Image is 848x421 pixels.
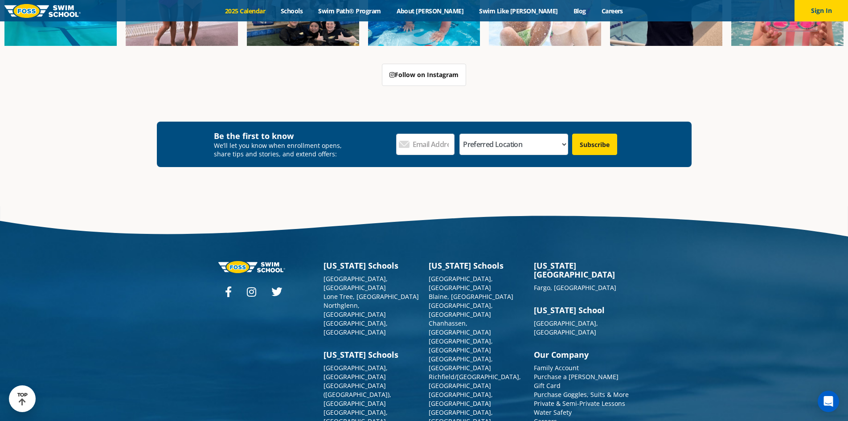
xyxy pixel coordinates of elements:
[471,7,566,15] a: Swim Like [PERSON_NAME]
[429,292,513,301] a: Blaine, [GEOGRAPHIC_DATA]
[534,283,616,292] a: Fargo, [GEOGRAPHIC_DATA]
[17,392,28,406] div: TOP
[214,131,348,141] h4: Be the first to know
[534,319,598,336] a: [GEOGRAPHIC_DATA], [GEOGRAPHIC_DATA]
[565,7,594,15] a: Blog
[324,364,388,381] a: [GEOGRAPHIC_DATA], [GEOGRAPHIC_DATA]
[534,408,572,417] a: Water Safety
[214,141,348,158] p: We’ll let you know when enrollment opens, share tips and stories, and extend offers:
[324,261,420,270] h3: [US_STATE] Schools
[396,134,455,155] input: Email Address
[324,292,419,301] a: Lone Tree, [GEOGRAPHIC_DATA]
[818,391,839,412] div: Open Intercom Messenger
[429,372,521,390] a: Richfield/[GEOGRAPHIC_DATA], [GEOGRAPHIC_DATA]
[534,399,625,408] a: Private & Semi-Private Lessons
[534,390,629,399] a: Purchase Goggles, Suits & More
[534,372,619,390] a: Purchase a [PERSON_NAME] Gift Card
[429,261,525,270] h3: [US_STATE] Schools
[429,274,493,292] a: [GEOGRAPHIC_DATA], [GEOGRAPHIC_DATA]
[534,350,630,359] h3: Our Company
[324,319,388,336] a: [GEOGRAPHIC_DATA], [GEOGRAPHIC_DATA]
[324,274,388,292] a: [GEOGRAPHIC_DATA], [GEOGRAPHIC_DATA]
[311,7,389,15] a: Swim Path® Program
[429,355,493,372] a: [GEOGRAPHIC_DATA], [GEOGRAPHIC_DATA]
[429,319,491,336] a: Chanhassen, [GEOGRAPHIC_DATA]
[218,261,285,273] img: Foss-logo-horizontal-white.svg
[324,381,391,408] a: [GEOGRAPHIC_DATA] ([GEOGRAPHIC_DATA]), [GEOGRAPHIC_DATA]
[217,7,273,15] a: 2025 Calendar
[389,7,471,15] a: About [PERSON_NAME]
[324,301,386,319] a: Northglenn, [GEOGRAPHIC_DATA]
[429,301,493,319] a: [GEOGRAPHIC_DATA], [GEOGRAPHIC_DATA]
[273,7,311,15] a: Schools
[324,350,420,359] h3: [US_STATE] Schools
[534,261,630,279] h3: [US_STATE][GEOGRAPHIC_DATA]
[572,134,617,155] input: Subscribe
[382,64,466,86] a: Follow on Instagram
[534,306,630,315] h3: [US_STATE] School
[429,390,493,408] a: [GEOGRAPHIC_DATA], [GEOGRAPHIC_DATA]
[534,364,579,372] a: Family Account
[4,4,81,18] img: FOSS Swim School Logo
[594,7,631,15] a: Careers
[429,337,493,354] a: [GEOGRAPHIC_DATA], [GEOGRAPHIC_DATA]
